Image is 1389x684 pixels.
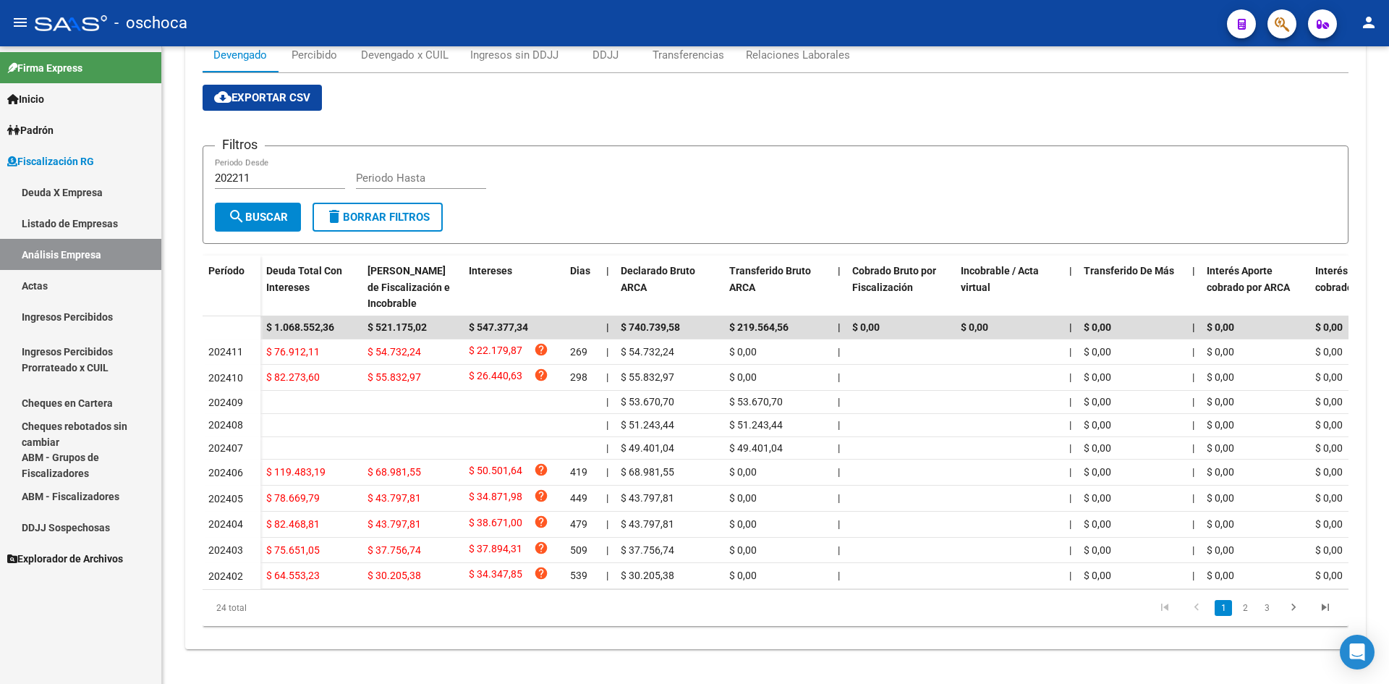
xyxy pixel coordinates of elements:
span: $ 0,00 [729,544,757,556]
div: Transferencias [653,47,724,63]
mat-icon: delete [326,208,343,225]
span: $ 82.273,60 [266,371,320,383]
span: $ 0,00 [961,321,988,333]
li: page 2 [1234,596,1256,620]
span: Firma Express [7,60,82,76]
span: | [1192,321,1195,333]
span: $ 0,00 [1084,518,1111,530]
i: help [534,342,548,357]
span: 269 [570,346,587,358]
span: $ 0,00 [1315,544,1343,556]
span: $ 43.797,81 [368,492,421,504]
span: | [838,492,840,504]
span: $ 64.553,23 [266,570,320,581]
span: $ 55.832,97 [621,371,674,383]
span: $ 0,00 [1207,442,1234,454]
span: $ 0,00 [1315,442,1343,454]
span: $ 0,00 [1207,570,1234,581]
span: | [1192,570,1194,581]
span: $ 43.797,81 [621,492,674,504]
span: 202406 [208,467,243,478]
div: Devengado x CUIL [361,47,449,63]
span: 202404 [208,518,243,530]
span: Período [208,265,245,276]
span: | [1069,265,1072,276]
button: Borrar Filtros [313,203,443,232]
span: $ 0,00 [1315,346,1343,358]
span: $ 75.651,05 [266,544,320,556]
span: $ 49.401,04 [729,442,783,454]
span: | [606,544,608,556]
span: $ 54.732,24 [368,346,421,358]
span: | [1192,265,1195,276]
span: | [838,518,840,530]
span: | [1069,492,1071,504]
span: $ 0,00 [1207,346,1234,358]
span: | [1192,466,1194,478]
span: $ 0,00 [1084,371,1111,383]
span: $ 0,00 [1315,396,1343,408]
span: $ 38.671,00 [469,515,522,534]
span: Fiscalización RG [7,153,94,169]
span: | [1192,396,1194,408]
span: | [838,570,840,581]
span: | [606,518,608,530]
a: go to last page [1312,600,1339,616]
span: $ 0,00 [1084,466,1111,478]
datatable-header-cell: | [600,256,615,319]
span: | [838,346,840,358]
datatable-header-cell: Intereses [463,256,564,319]
span: Cobrado Bruto por Fiscalización [852,265,936,293]
i: help [534,489,548,503]
span: $ 30.205,38 [621,570,674,581]
span: $ 51.243,44 [729,419,783,431]
span: | [1192,419,1194,431]
span: $ 0,00 [1315,371,1343,383]
span: $ 76.912,11 [266,346,320,358]
span: $ 78.669,79 [266,492,320,504]
span: [PERSON_NAME] de Fiscalización e Incobrable [368,265,450,310]
span: Inicio [7,91,44,107]
span: 202410 [208,372,243,384]
span: $ 37.756,74 [368,544,421,556]
span: $ 26.440,63 [469,368,522,387]
span: | [838,265,841,276]
span: | [1069,321,1072,333]
span: $ 0,00 [1084,492,1111,504]
span: $ 0,00 [1315,466,1343,478]
span: | [838,321,841,333]
span: $ 49.401,04 [621,442,674,454]
span: $ 54.732,24 [621,346,674,358]
span: | [1192,544,1194,556]
span: $ 22.179,87 [469,342,522,362]
span: 202407 [208,442,243,454]
mat-icon: cloud_download [214,88,231,106]
span: $ 0,00 [1315,518,1343,530]
span: | [606,396,608,408]
span: 202409 [208,397,243,408]
i: help [534,541,548,555]
span: $ 0,00 [1315,570,1343,581]
span: $ 37.894,31 [469,541,522,560]
span: Explorador de Archivos [7,551,123,567]
span: $ 0,00 [1315,321,1343,333]
span: 202403 [208,544,243,556]
li: page 1 [1212,596,1234,620]
span: $ 0,00 [1084,396,1111,408]
span: $ 43.797,81 [368,518,421,530]
span: $ 547.377,34 [469,321,528,333]
span: $ 0,00 [1315,419,1343,431]
span: | [838,442,840,454]
span: | [606,466,608,478]
span: | [838,419,840,431]
span: | [606,442,608,454]
a: go to first page [1151,600,1178,616]
i: help [534,368,548,382]
i: help [534,566,548,580]
span: $ 53.670,70 [621,396,674,408]
span: Transferido De Más [1084,265,1174,276]
span: | [1069,419,1071,431]
span: $ 0,00 [1207,518,1234,530]
span: Deuda Total Con Intereses [266,265,342,293]
span: Transferido Bruto ARCA [729,265,811,293]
